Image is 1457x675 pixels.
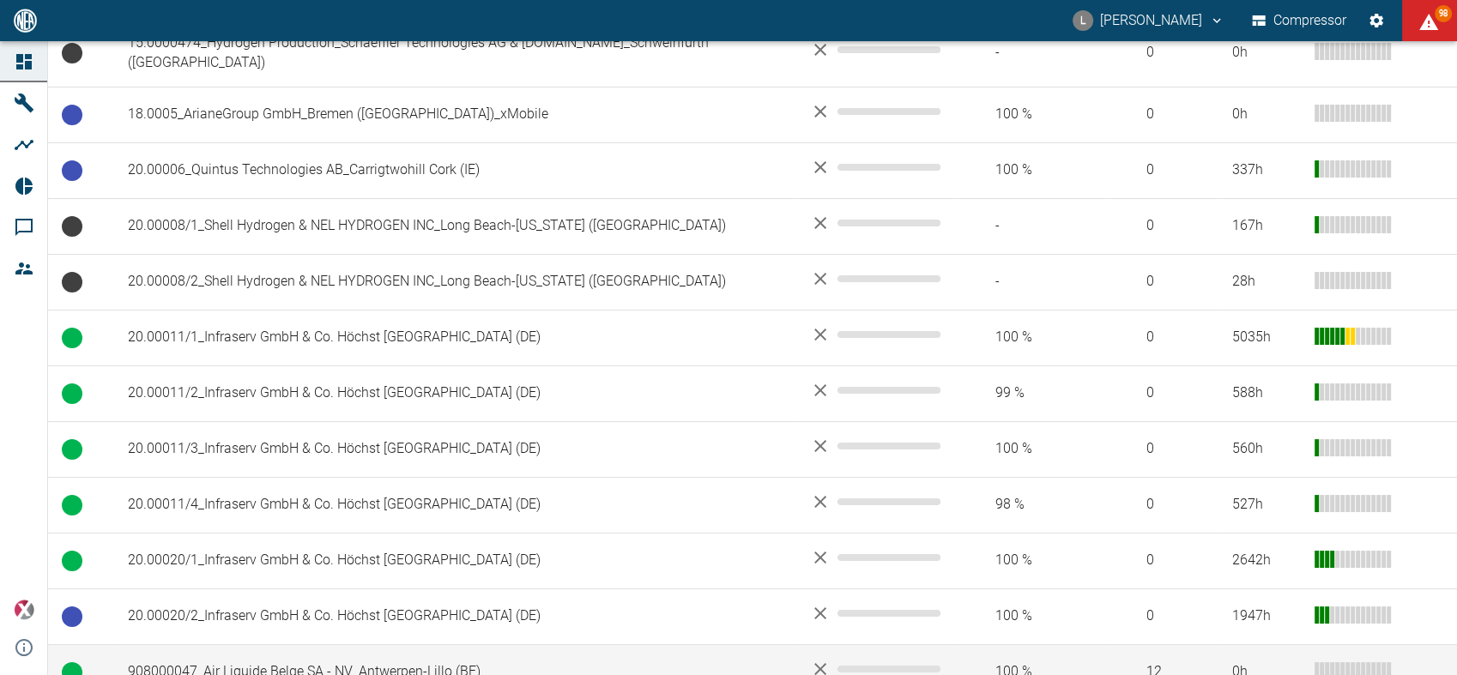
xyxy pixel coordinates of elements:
[810,491,940,512] div: No data
[1232,439,1301,459] div: 560 h
[810,213,940,233] div: No data
[1361,5,1392,36] button: Einstellungen
[114,254,796,310] td: 20.00008/2_Shell Hydrogen & NEL HYDROGEN INC_Long Beach-[US_STATE] ([GEOGRAPHIC_DATA])
[1119,272,1205,292] span: 0
[968,383,1091,403] span: 99 %
[1248,5,1351,36] button: Compressor
[114,198,796,254] td: 20.00008/1_Shell Hydrogen & NEL HYDROGEN INC_Long Beach-[US_STATE] ([GEOGRAPHIC_DATA])
[968,328,1091,347] span: 100 %
[810,436,940,456] div: No data
[1232,606,1301,626] div: 1947 h
[968,551,1091,570] span: 100 %
[968,105,1091,124] span: 100 %
[810,380,940,401] div: No data
[62,495,82,515] span: Betrieb
[1232,216,1301,236] div: 167 h
[114,477,796,533] td: 20.00011/4_Infraserv GmbH & Co. Höchst [GEOGRAPHIC_DATA] (DE)
[62,43,82,63] span: Keine Daten
[968,439,1091,459] span: 100 %
[14,600,34,620] img: Xplore Logo
[1119,216,1205,236] span: 0
[62,272,82,292] span: Keine Daten
[114,533,796,588] td: 20.00020/1_Infraserv GmbH & Co. Höchst [GEOGRAPHIC_DATA] (DE)
[62,551,82,571] span: Betrieb
[1119,160,1205,180] span: 0
[1232,383,1301,403] div: 588 h
[968,495,1091,515] span: 98 %
[1119,328,1205,347] span: 0
[968,43,1091,63] span: -
[114,421,796,477] td: 20.00011/3_Infraserv GmbH & Co. Höchst [GEOGRAPHIC_DATA] (DE)
[1119,606,1205,626] span: 0
[62,328,82,348] span: Betrieb
[12,9,39,32] img: logo
[1119,105,1205,124] span: 0
[810,547,940,568] div: No data
[1232,328,1301,347] div: 5035 h
[1119,439,1205,459] span: 0
[114,87,796,142] td: 18.0005_ArianeGroup GmbH_Bremen ([GEOGRAPHIC_DATA])_xMobile
[1232,551,1301,570] div: 2642 h
[1232,160,1301,180] div: 337 h
[114,142,796,198] td: 20.00006_Quintus Technologies AB_Carrigtwohill Cork (IE)
[62,216,82,237] span: Keine Daten
[810,101,940,122] div: No data
[810,39,940,60] div: No data
[810,268,940,289] div: No data
[810,324,940,345] div: No data
[114,310,796,365] td: 20.00011/1_Infraserv GmbH & Co. Höchst [GEOGRAPHIC_DATA] (DE)
[1232,43,1301,63] div: 0 h
[1119,383,1205,403] span: 0
[968,606,1091,626] span: 100 %
[62,439,82,460] span: Betrieb
[1119,495,1205,515] span: 0
[62,160,82,181] span: Betriebsbereit
[62,383,82,404] span: Betrieb
[1232,105,1301,124] div: 0 h
[1119,43,1205,63] span: 0
[810,157,940,178] div: No data
[1232,272,1301,292] div: 28 h
[1073,10,1093,31] div: L
[114,365,796,421] td: 20.00011/2_Infraserv GmbH & Co. Höchst [GEOGRAPHIC_DATA] (DE)
[1232,495,1301,515] div: 527 h
[1435,5,1452,22] span: 98
[968,216,1091,236] span: -
[114,588,796,644] td: 20.00020/2_Infraserv GmbH & Co. Höchst [GEOGRAPHIC_DATA] (DE)
[1070,5,1227,36] button: luca.corigliano@neuman-esser.com
[968,272,1091,292] span: -
[1119,551,1205,570] span: 0
[62,606,82,627] span: Betriebsbereit
[114,20,796,87] td: 15.0000474_Hydrogen Production_Schaeffler Technologies AG & [DOMAIN_NAME]_Schweinfurth ([GEOGRAPH...
[62,105,82,125] span: Betriebsbereit
[810,603,940,624] div: No data
[968,160,1091,180] span: 100 %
